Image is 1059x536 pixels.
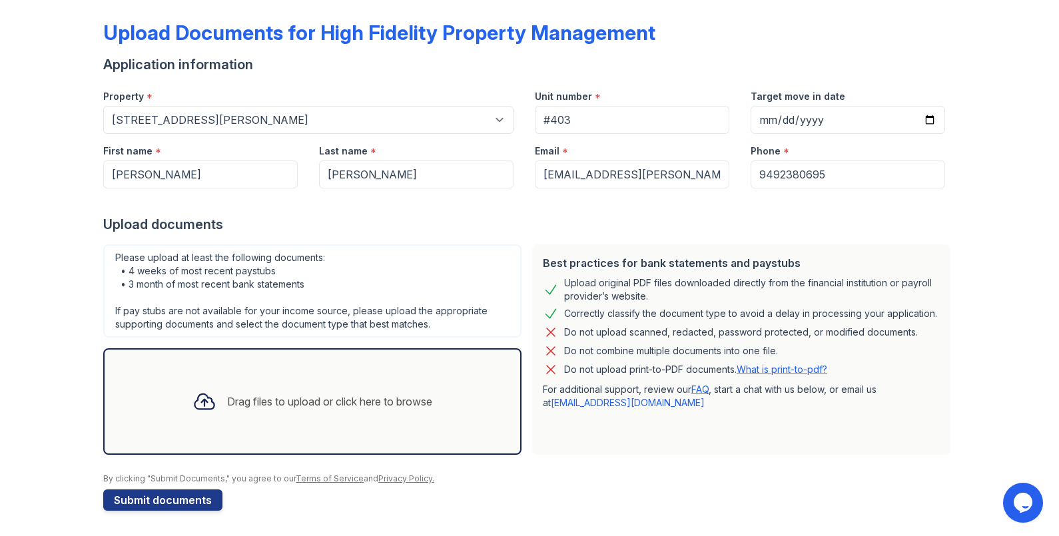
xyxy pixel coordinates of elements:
[691,384,709,395] a: FAQ
[751,144,781,158] label: Phone
[543,255,940,271] div: Best practices for bank statements and paystubs
[319,144,368,158] label: Last name
[103,55,956,74] div: Application information
[564,324,918,340] div: Do not upload scanned, redacted, password protected, or modified documents.
[103,144,153,158] label: First name
[103,473,956,484] div: By clicking "Submit Documents," you agree to our and
[551,397,705,408] a: [EMAIL_ADDRESS][DOMAIN_NAME]
[564,276,940,303] div: Upload original PDF files downloaded directly from the financial institution or payroll provider’...
[751,90,845,103] label: Target move in date
[543,383,940,409] p: For additional support, review our , start a chat with us below, or email us at
[103,215,956,234] div: Upload documents
[737,364,827,375] a: What is print-to-pdf?
[378,473,434,483] a: Privacy Policy.
[564,343,778,359] div: Do not combine multiple documents into one file.
[103,90,144,103] label: Property
[103,244,522,338] div: Please upload at least the following documents: • 4 weeks of most recent paystubs • 3 month of mo...
[535,90,592,103] label: Unit number
[103,489,222,511] button: Submit documents
[296,473,364,483] a: Terms of Service
[1003,483,1046,523] iframe: chat widget
[564,306,937,322] div: Correctly classify the document type to avoid a delay in processing your application.
[103,21,655,45] div: Upload Documents for High Fidelity Property Management
[227,394,432,409] div: Drag files to upload or click here to browse
[535,144,559,158] label: Email
[564,363,827,376] p: Do not upload print-to-PDF documents.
